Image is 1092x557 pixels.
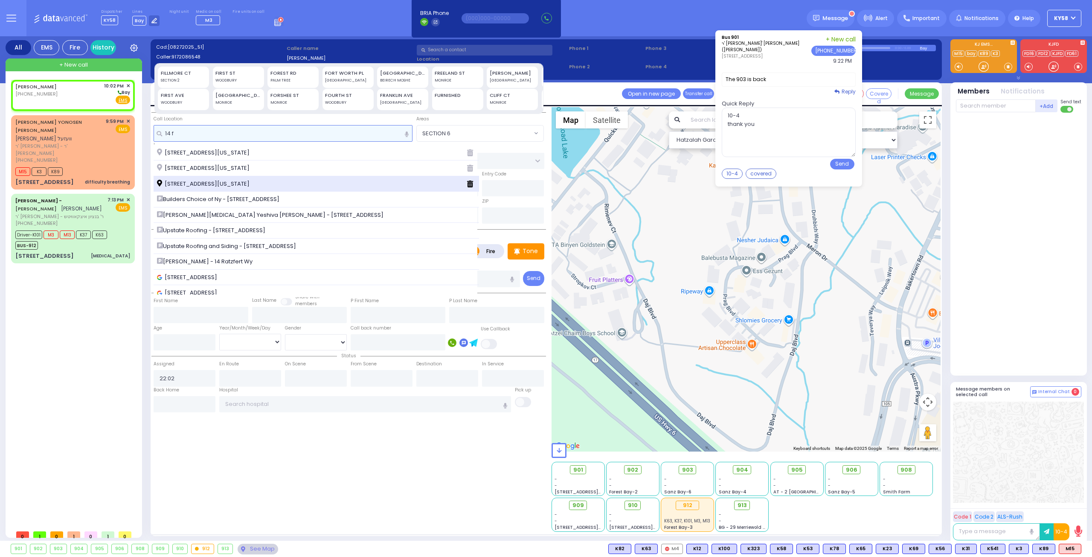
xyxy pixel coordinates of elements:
[215,78,261,84] div: WOODBURY
[609,489,638,495] span: Forest Bay-2
[973,511,995,522] button: Code 2
[15,252,74,260] div: [STREET_ADDRESS]
[157,257,256,266] span: [PERSON_NAME] - 14 Ratzfert Wy
[101,9,122,15] label: Dispatcher
[1054,523,1069,540] button: 10-4
[351,297,379,304] label: P First Name
[15,213,105,220] span: ר' [PERSON_NAME] - ר' בנציון איצקאוויטש
[91,544,107,554] div: 905
[823,544,846,554] div: K78
[883,482,886,489] span: -
[285,325,301,332] label: Gender
[287,55,414,62] label: [PERSON_NAME]
[965,50,977,57] a: bay
[842,88,856,95] span: Reply
[467,165,473,172] i: Delete fron history
[876,544,899,554] div: K23
[325,92,371,99] div: FOURTH ST
[645,45,719,52] span: Phone 3
[161,78,206,84] div: SECTION 2
[157,291,162,296] img: google_icon.svg
[192,544,214,554] div: 912
[883,489,910,495] span: Smith Farm
[161,92,206,99] div: FIRST AVE
[722,35,811,40] h5: Bus 901
[664,524,693,531] span: Forest Bay-3
[719,476,721,482] span: -
[16,531,29,538] span: 0
[822,14,848,23] span: Message
[996,511,1024,522] button: ALS-Rush
[1001,87,1045,96] button: Notifications
[15,178,74,187] div: [STREET_ADDRESS]
[586,111,628,128] button: Show satellite imagery
[462,13,529,23] input: (000)000-00000
[609,511,612,518] span: -
[154,142,187,149] label: Location Name
[157,195,282,204] span: Builders Choice of Ny - [STREET_ADDRESS]
[15,90,58,97] span: [PHONE_NUMBER]
[152,544,168,554] div: 909
[978,50,990,57] a: K89
[15,241,38,250] span: BUS-912
[126,196,130,204] span: ✕
[555,482,557,489] span: -
[773,482,776,489] span: -
[287,45,414,52] label: Caller name
[555,489,635,495] span: [STREET_ADDRESS][PERSON_NAME]
[1037,50,1050,57] a: FD12
[719,524,767,531] span: BG - 29 Merriewold S.
[119,97,128,104] u: EMS
[325,78,371,84] div: [GEOGRAPHIC_DATA]
[920,45,936,51] div: Bay
[796,544,819,554] div: BLS
[15,167,30,176] span: M15
[351,361,377,367] label: From Scene
[980,544,1005,554] div: K541
[554,440,582,452] a: Open this area in Google Maps (opens a new window)
[157,164,253,172] span: [STREET_ADDRESS][US_STATE]
[1032,390,1037,394] img: comment-alt.png
[770,544,793,554] div: K58
[828,476,831,482] span: -
[866,88,892,99] button: Covered
[523,271,544,286] button: Send
[169,9,189,15] label: Night unit
[980,544,1005,554] div: BLS
[219,325,281,332] div: Year/Month/Week/Day
[60,230,75,239] span: M13
[741,544,767,554] div: BLS
[883,476,886,482] span: -
[337,353,360,359] span: Status
[919,424,936,441] button: Drag Pegman onto the map to open Street View
[156,44,284,51] label: Cad:
[555,518,557,524] span: -
[467,181,473,187] i: Delete fron history
[665,547,669,551] img: red-radio-icon.svg
[902,544,925,554] div: BLS
[722,169,743,179] button: 10-4
[1051,50,1064,57] a: KJFD
[929,544,952,554] div: K56
[416,125,544,141] span: SECTION 6
[912,15,940,22] span: Important
[154,387,179,394] label: Back Home
[479,246,503,257] label: Fire
[90,40,116,55] a: History
[270,70,316,77] div: FOREST RD
[34,40,59,55] div: EMS
[1065,50,1078,57] a: FD61
[218,544,233,554] div: 913
[490,100,535,106] div: MONROE
[59,61,88,69] span: + New call
[738,501,747,510] span: 913
[682,466,693,474] span: 903
[741,544,767,554] div: K323
[15,83,57,90] a: [PERSON_NAME]
[32,167,46,176] span: K3
[116,203,130,212] span: EMS
[900,466,912,474] span: 908
[712,544,737,554] div: K100
[325,70,371,77] div: FORT WORTH PL
[635,544,658,554] div: BLS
